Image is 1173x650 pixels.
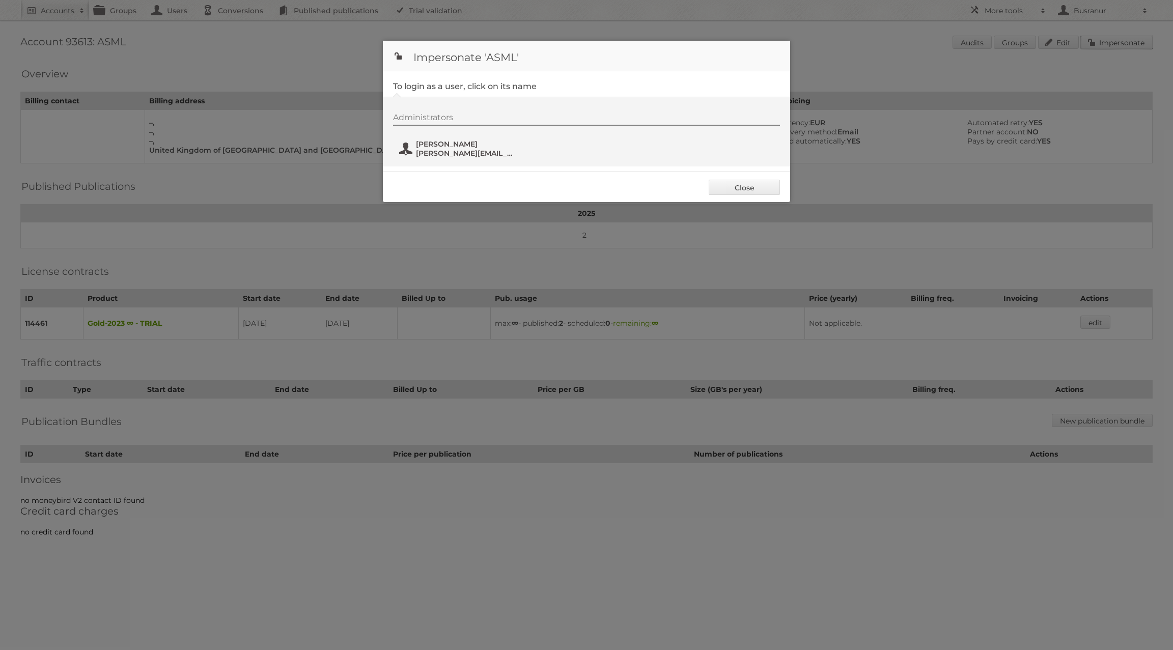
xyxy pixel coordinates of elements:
[416,149,515,158] span: [PERSON_NAME][EMAIL_ADDRESS][DOMAIN_NAME]
[393,112,780,126] div: Administrators
[393,81,537,91] legend: To login as a user, click on its name
[383,41,790,71] h1: Impersonate 'ASML'
[398,138,518,159] button: [PERSON_NAME] [PERSON_NAME][EMAIL_ADDRESS][DOMAIN_NAME]
[709,180,780,195] a: Close
[416,139,515,149] span: [PERSON_NAME]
